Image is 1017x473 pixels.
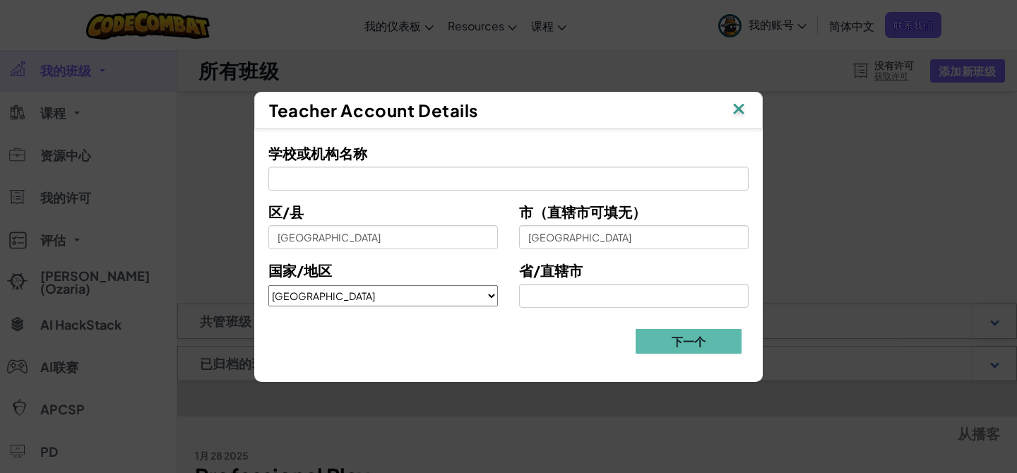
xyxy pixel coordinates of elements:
label: 区/县 [268,201,304,222]
button: 下一个 [636,329,742,354]
label: 省/直辖市 [519,260,583,280]
label: 国家/地区 [268,260,332,280]
img: IconClose.svg [730,100,748,121]
span: Teacher Account Details [269,100,478,121]
label: 学校或机构名称 [268,143,367,163]
label: 市（直辖市可填无） [519,201,646,222]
